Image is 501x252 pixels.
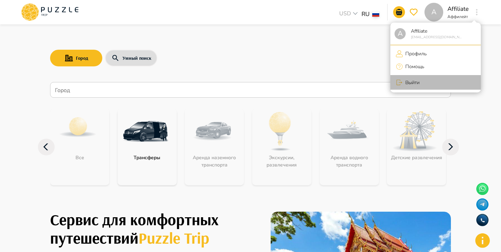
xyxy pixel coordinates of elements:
p: Выйти [403,79,420,86]
div: A [395,28,406,39]
p: Affiliate [408,27,463,35]
p: [EMAIL_ADDRESS][DOMAIN_NAME] [408,35,463,40]
p: Профиль [403,50,427,57]
p: Помощь [403,63,424,70]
